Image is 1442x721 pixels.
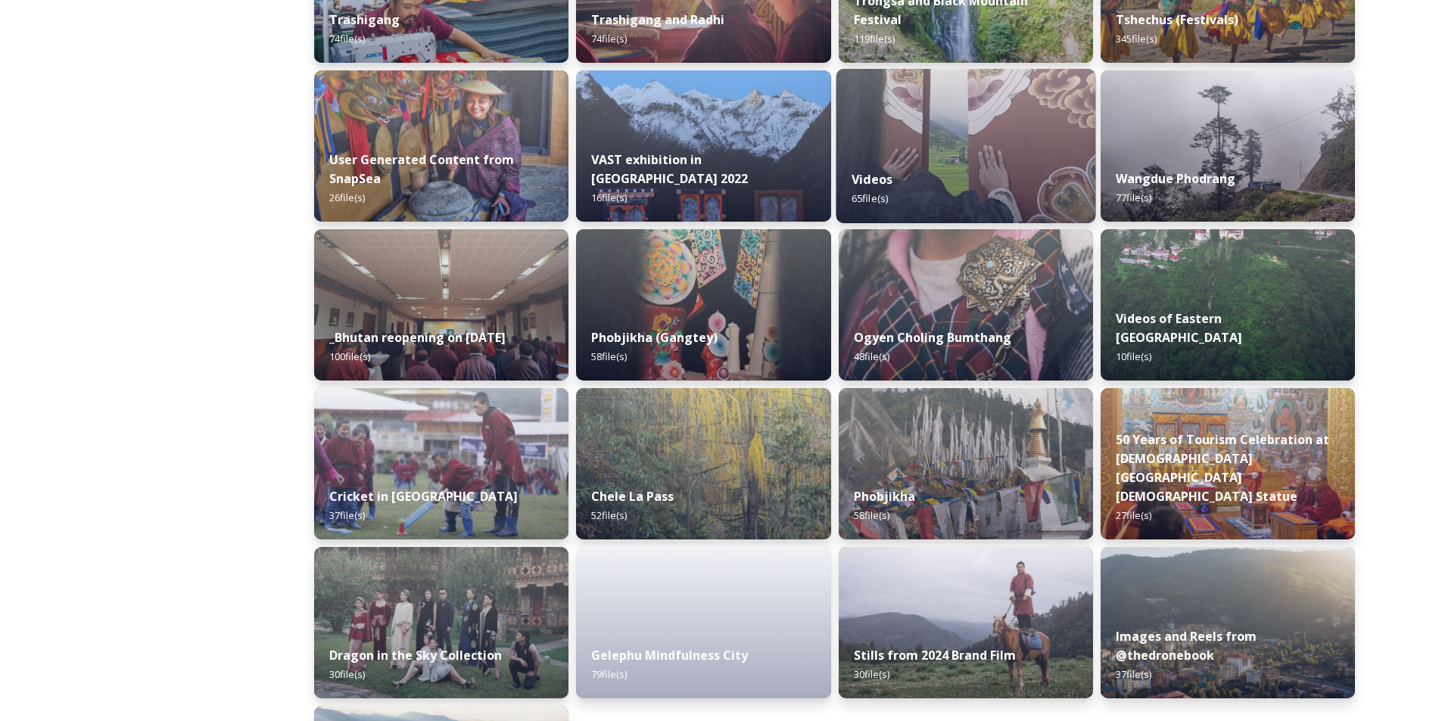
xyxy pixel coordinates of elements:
[329,11,400,28] strong: Trashigang
[576,229,830,381] img: Phobjika%2520by%2520Matt%2520Dutile2.jpg
[329,667,365,681] span: 30 file(s)
[591,329,718,346] strong: Phobjikha (Gangtey)
[591,350,627,363] span: 58 file(s)
[591,508,627,522] span: 52 file(s)
[329,151,514,187] strong: User Generated Content from SnapSea
[1101,70,1355,222] img: 2022-10-01%252016.15.46.jpg
[1116,350,1151,363] span: 10 file(s)
[329,508,365,522] span: 37 file(s)
[854,350,889,363] span: 48 file(s)
[1116,667,1151,681] span: 37 file(s)
[591,151,748,187] strong: VAST exhibition in [GEOGRAPHIC_DATA] 2022
[314,229,568,381] img: DSC00319.jpg
[854,508,889,522] span: 58 file(s)
[1101,388,1355,539] img: DSC00164.jpg
[314,547,568,698] img: 74f9cf10-d3d5-4c08-9371-13a22393556d.jpg
[839,547,1093,698] img: 4075df5a-b6ee-4484-8e29-7e779a92fa88.jpg
[576,388,830,539] img: Marcus%2520Westberg%2520Chelela%2520Pass%25202023_52.jpg
[576,70,830,222] img: VAST%2520Bhutan%2520art%2520exhibition%2520in%2520Brussels3.jpg
[329,32,365,45] span: 74 file(s)
[591,191,627,204] span: 16 file(s)
[854,488,915,505] strong: Phobjikha
[314,388,568,539] img: Bhutan%2520Cricket%25201.jpeg
[1116,11,1238,28] strong: Tshechus (Festivals)
[1116,170,1235,187] strong: Wangdue Phodrang
[1116,431,1329,505] strong: 50 Years of Tourism Celebration at [DEMOGRAPHIC_DATA][GEOGRAPHIC_DATA][DEMOGRAPHIC_DATA] Statue
[329,350,370,363] span: 100 file(s)
[591,667,627,681] span: 79 file(s)
[329,191,365,204] span: 26 file(s)
[854,647,1016,664] strong: Stills from 2024 Brand Film
[1116,310,1242,346] strong: Videos of Eastern [GEOGRAPHIC_DATA]
[591,11,724,28] strong: Trashigang and Radhi
[854,667,889,681] span: 30 file(s)
[1116,508,1151,522] span: 27 file(s)
[1116,32,1157,45] span: 345 file(s)
[839,388,1093,539] img: Phobjika%2520by%2520Matt%2520Dutile1.jpg
[591,647,748,664] strong: Gelephu Mindfulness City
[591,32,627,45] span: 74 file(s)
[591,488,674,505] strong: Chele La Pass
[329,329,506,346] strong: _Bhutan reopening on [DATE]
[852,191,888,205] span: 65 file(s)
[854,32,895,45] span: 119 file(s)
[1116,191,1151,204] span: 77 file(s)
[836,69,1095,223] img: Textile.jpg
[329,488,518,505] strong: Cricket in [GEOGRAPHIC_DATA]
[329,647,502,664] strong: Dragon in the Sky Collection
[314,70,568,222] img: 0FDA4458-C9AB-4E2F-82A6-9DC136F7AE71.jpeg
[852,171,892,188] strong: Videos
[1101,229,1355,381] img: East%2520Bhutan%2520-%2520Khoma%25204K%2520Color%2520Graded.jpg
[854,329,1011,346] strong: Ogyen Choling Bumthang
[1116,628,1257,664] strong: Images and Reels from @thedronebook
[839,229,1093,381] img: Ogyen%2520Choling%2520by%2520Matt%2520Dutile5.jpg
[1101,547,1355,698] img: 01697a38-64e0-42f2-b716-4cd1f8ee46d6.jpg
